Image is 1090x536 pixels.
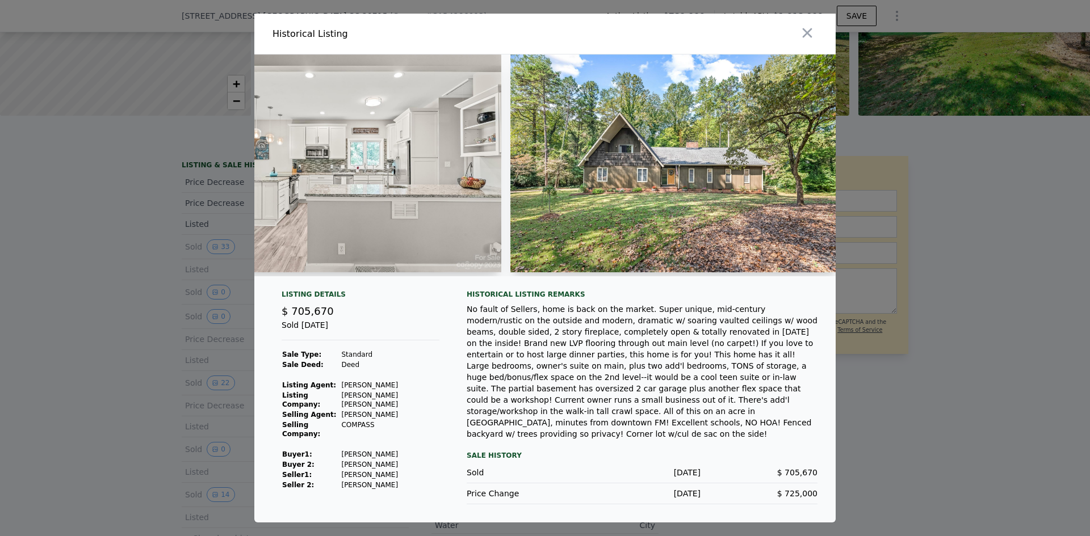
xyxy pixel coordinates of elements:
div: No fault of Sellers, home is back on the market. Super unique, mid-century modern/rustic on the o... [467,303,817,440]
img: Property Img [510,54,837,272]
td: [PERSON_NAME] [PERSON_NAME] [341,390,439,410]
td: Deed [341,360,439,370]
div: [DATE] [584,488,701,499]
strong: Sale Type: [282,351,321,358]
span: $ 705,670 [282,305,334,317]
strong: Buyer 2: [282,461,315,469]
img: Property Img [175,54,502,272]
td: [PERSON_NAME] [341,470,439,480]
div: Listing Details [282,290,439,303]
td: Standard [341,349,439,360]
strong: Listing Company: [282,391,320,408]
div: Price Change [467,488,584,499]
div: Sold [DATE] [282,319,439,340]
td: [PERSON_NAME] [341,410,439,420]
strong: Selling Company: [282,421,320,438]
td: [PERSON_NAME] [341,380,439,390]
strong: Sale Deed: [282,361,324,369]
td: [PERSON_NAME] [341,449,439,459]
td: COMPASS [341,420,439,439]
strong: Seller 2: [282,481,314,489]
strong: Selling Agent: [282,411,337,419]
td: [PERSON_NAME] [341,459,439,470]
div: [DATE] [584,467,701,478]
td: [PERSON_NAME] [341,480,439,490]
span: $ 705,670 [777,468,817,477]
div: Sold [467,467,584,478]
div: Historical Listing remarks [467,290,817,299]
div: Sale History [467,449,817,462]
span: $ 725,000 [777,489,817,498]
div: Historical Listing [272,27,540,41]
strong: Listing Agent: [282,381,336,389]
strong: Buyer 1 : [282,450,312,458]
strong: Seller 1 : [282,471,312,479]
